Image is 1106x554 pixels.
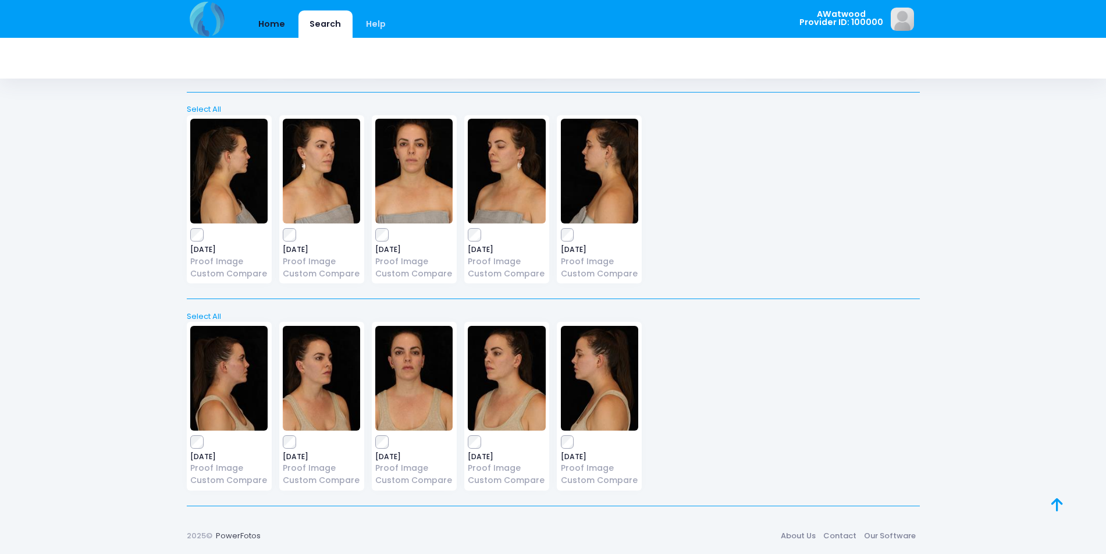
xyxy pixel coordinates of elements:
[283,255,360,268] a: Proof Image
[468,246,545,253] span: [DATE]
[860,525,920,546] a: Our Software
[216,530,261,541] a: PowerFotos
[468,326,545,431] img: image
[354,10,397,38] a: Help
[561,119,638,223] img: image
[468,474,545,486] a: Custom Compare
[283,119,360,223] img: image
[561,255,638,268] a: Proof Image
[468,453,545,460] span: [DATE]
[190,255,268,268] a: Proof Image
[468,462,545,474] a: Proof Image
[190,462,268,474] a: Proof Image
[283,326,360,431] img: image
[283,462,360,474] a: Proof Image
[468,119,545,223] img: image
[777,525,820,546] a: About Us
[561,268,638,280] a: Custom Compare
[283,453,360,460] span: [DATE]
[375,268,453,280] a: Custom Compare
[183,104,923,115] a: Select All
[283,474,360,486] a: Custom Compare
[561,474,638,486] a: Custom Compare
[283,246,360,253] span: [DATE]
[561,326,638,431] img: image
[190,474,268,486] a: Custom Compare
[183,311,923,322] a: Select All
[190,326,268,431] img: image
[190,119,268,223] img: image
[375,462,453,474] a: Proof Image
[190,453,268,460] span: [DATE]
[375,474,453,486] a: Custom Compare
[298,10,353,38] a: Search
[468,255,545,268] a: Proof Image
[375,119,453,223] img: image
[190,246,268,253] span: [DATE]
[375,326,453,431] img: image
[375,246,453,253] span: [DATE]
[561,462,638,474] a: Proof Image
[247,10,297,38] a: Home
[190,268,268,280] a: Custom Compare
[561,453,638,460] span: [DATE]
[187,530,212,541] span: 2025©
[891,8,914,31] img: image
[799,10,883,27] span: AWatwood Provider ID: 100000
[468,268,545,280] a: Custom Compare
[820,525,860,546] a: Contact
[561,246,638,253] span: [DATE]
[283,268,360,280] a: Custom Compare
[375,255,453,268] a: Proof Image
[375,453,453,460] span: [DATE]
